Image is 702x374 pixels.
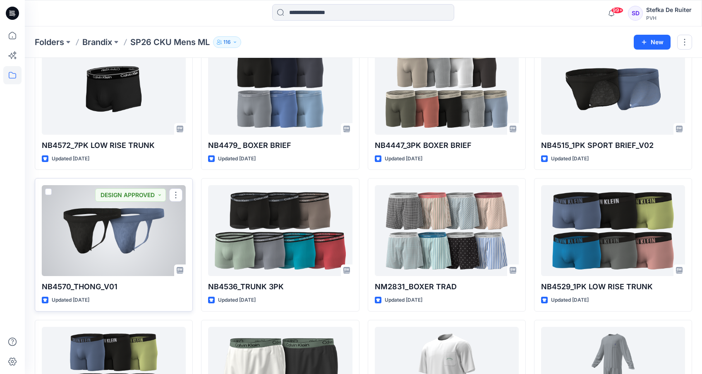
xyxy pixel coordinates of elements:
div: Stefka De Ruiter [646,5,692,15]
p: NB4447_3PK BOXER BRIEF [375,140,519,151]
a: NB4529_1PK LOW RISE TRUNK [541,185,685,276]
button: 116 [213,36,241,48]
a: NB4447_3PK BOXER BRIEF [375,44,519,135]
a: NB4572_7PK LOW RISE TRUNK [42,44,186,135]
p: Updated [DATE] [52,296,89,305]
p: SP26 CKU Mens ML [130,36,210,48]
p: NB4572_7PK LOW RISE TRUNK [42,140,186,151]
a: NB4536_TRUNK 3PK [208,185,352,276]
div: PVH [646,15,692,21]
a: NM2831_BOXER TRAD [375,185,519,276]
p: NB4479_ BOXER BRIEF [208,140,352,151]
p: Updated [DATE] [52,155,89,163]
p: Updated [DATE] [551,155,589,163]
a: NB4479_ BOXER BRIEF [208,44,352,135]
p: NB4536_TRUNK 3PK [208,281,352,293]
p: NB4515_1PK SPORT BRIEF_V02 [541,140,685,151]
p: Updated [DATE] [218,296,256,305]
a: Folders [35,36,64,48]
p: 116 [223,38,231,47]
p: Updated [DATE] [218,155,256,163]
p: Updated [DATE] [385,296,422,305]
span: 99+ [611,7,623,14]
p: NB4529_1PK LOW RISE TRUNK [541,281,685,293]
p: Updated [DATE] [551,296,589,305]
p: NM2831_BOXER TRAD [375,281,519,293]
p: Updated [DATE] [385,155,422,163]
a: NB4570_THONG_V01 [42,185,186,276]
div: SD [628,6,643,21]
p: NB4570_THONG_V01 [42,281,186,293]
a: NB4515_1PK SPORT BRIEF_V02 [541,44,685,135]
a: Brandix [82,36,112,48]
button: New [634,35,671,50]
